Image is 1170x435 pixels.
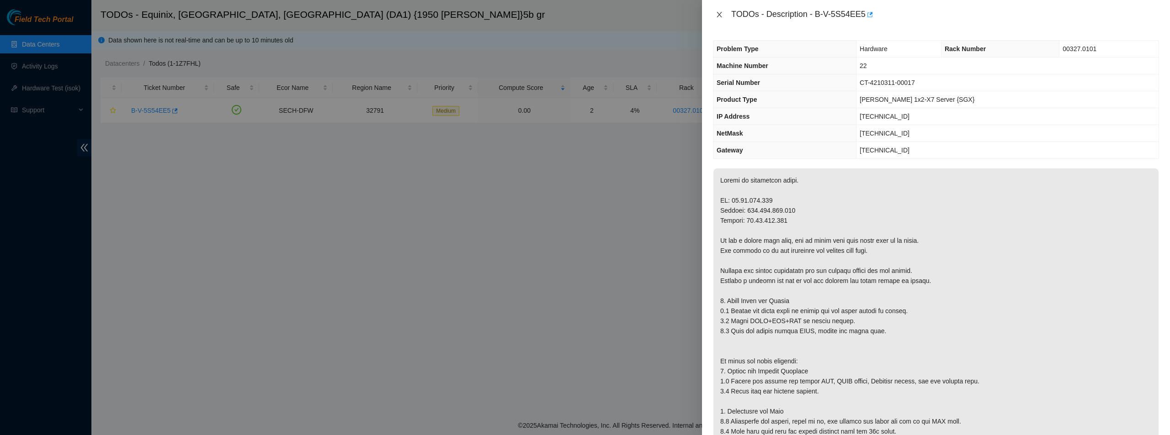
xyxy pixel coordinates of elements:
span: [TECHNICAL_ID] [860,130,909,137]
span: 00327.0101 [1063,45,1096,52]
span: Serial Number [717,79,760,86]
span: Problem Type [717,45,759,52]
span: Gateway [717,147,743,154]
span: [TECHNICAL_ID] [860,113,909,120]
button: Close [713,10,726,19]
div: TODOs - Description - B-V-5S54EE5 [731,7,1159,22]
span: [PERSON_NAME] 1x2-X7 Server {SGX} [860,96,974,103]
span: Product Type [717,96,757,103]
span: Rack Number [945,45,986,52]
span: CT-4210311-00017 [860,79,915,86]
span: NetMask [717,130,743,137]
span: Machine Number [717,62,768,69]
span: Hardware [860,45,888,52]
span: 22 [860,62,867,69]
span: close [716,11,723,18]
span: [TECHNICAL_ID] [860,147,909,154]
span: IP Address [717,113,750,120]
